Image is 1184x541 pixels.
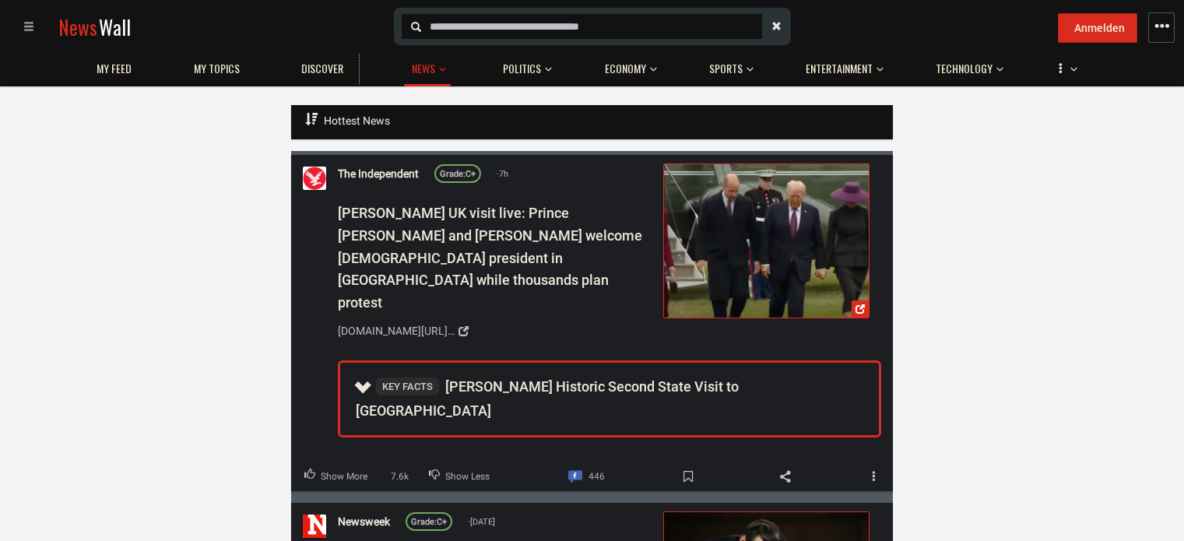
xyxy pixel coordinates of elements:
[440,169,466,179] span: Grade:
[663,163,870,318] a: Trump UK visit live: Prince William and Kate welcome US president in ...
[440,167,476,181] div: C+
[340,363,879,435] summary: Key Facts[PERSON_NAME] Historic Second State Visit to [GEOGRAPHIC_DATA]
[936,61,993,76] span: Technology
[411,518,437,528] span: Grade:
[709,61,743,76] span: Sports
[763,464,808,489] span: Share
[597,54,654,84] a: Economy
[434,164,481,183] a: Grade:C+
[356,378,739,419] span: [PERSON_NAME] Historic Second State Visit to [GEOGRAPHIC_DATA]
[495,54,549,84] a: Politics
[1058,13,1137,43] button: Anmelden
[386,469,413,484] span: 7.6k
[404,54,443,84] a: News
[411,516,447,530] div: C+
[412,61,435,76] span: News
[701,54,750,84] a: Sports
[495,47,552,84] button: Politics
[291,462,381,492] button: Upvote
[701,47,754,84] button: Sports
[338,514,390,531] a: Newsweek
[324,114,390,127] span: Hottest News
[99,12,131,41] span: Wall
[58,12,131,41] a: NewsWall
[301,61,343,76] span: Discover
[445,467,490,487] span: Show Less
[376,378,439,395] span: Key Facts
[338,322,455,339] div: [DOMAIN_NAME][URL][PERSON_NAME][PERSON_NAME]
[321,467,367,487] span: Show More
[928,47,1003,84] button: Technology
[404,47,451,86] button: News
[194,61,240,76] span: My topics
[303,515,326,538] img: Profile picture of Newsweek
[555,462,618,492] a: Comment
[416,462,503,492] button: Downvote
[798,54,880,84] a: Entertainment
[928,54,1000,84] a: Technology
[664,164,869,318] img: Trump UK visit live: Prince William and Kate welcome US president in ...
[303,167,326,190] img: Profile picture of The Independent
[798,47,884,84] button: Entertainment
[588,467,605,487] span: 446
[605,61,646,76] span: Economy
[497,167,508,181] span: 7h
[1074,22,1125,34] span: Anmelden
[806,61,873,76] span: Entertainment
[468,515,495,529] span: [DATE]
[97,61,132,76] span: My Feed
[406,512,452,531] a: Grade:C+
[666,464,711,489] span: Bookmark
[597,47,657,84] button: Economy
[503,61,541,76] span: Politics
[338,318,652,345] a: [DOMAIN_NAME][URL][PERSON_NAME][PERSON_NAME]
[338,205,642,311] span: [PERSON_NAME] UK visit live: Prince [PERSON_NAME] and [PERSON_NAME] welcome [DEMOGRAPHIC_DATA] pr...
[58,12,97,41] span: News
[338,165,419,182] a: The Independent
[303,105,392,137] a: Hottest News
